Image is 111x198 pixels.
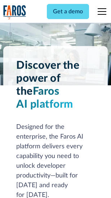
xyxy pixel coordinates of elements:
[3,5,26,20] a: home
[47,4,89,19] a: Get a demo
[93,3,108,20] div: menu
[3,5,26,20] img: Logo of the analytics and reporting company Faros.
[16,59,95,111] h1: Discover the power of the
[16,86,73,110] span: Faros AI platform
